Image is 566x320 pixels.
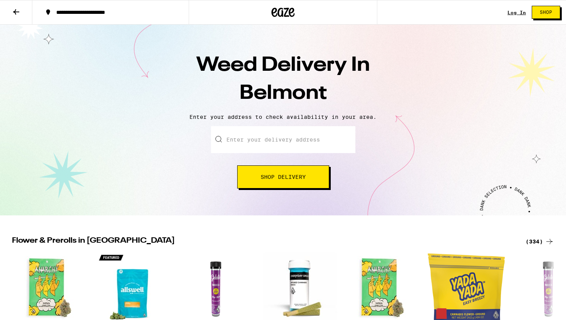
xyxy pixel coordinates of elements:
h2: Flower & Prerolls in [GEOGRAPHIC_DATA] [12,237,516,246]
button: Shop Delivery [237,165,329,188]
a: Log In [507,10,526,15]
span: Shop Delivery [261,174,306,180]
a: (334) [526,237,554,246]
span: Shop [540,10,552,15]
h1: Weed Delivery In [148,52,418,108]
p: Enter your address to check availability in your area. [8,114,558,120]
input: Enter your delivery address [211,126,355,153]
a: Shop [526,6,566,19]
span: Belmont [239,83,327,103]
button: Shop [532,6,560,19]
